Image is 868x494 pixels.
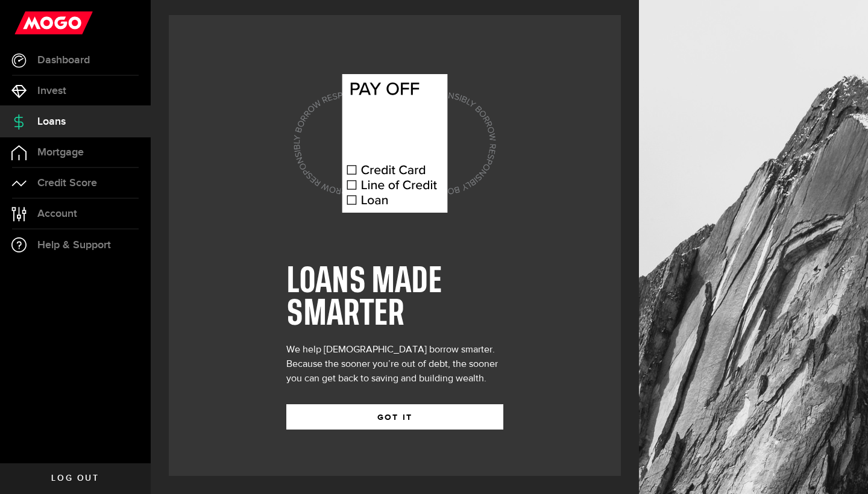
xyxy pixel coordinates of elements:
[51,474,99,483] span: Log out
[286,404,503,430] button: GOT IT
[37,208,77,219] span: Account
[286,266,503,331] h1: LOANS MADE SMARTER
[37,178,97,189] span: Credit Score
[37,240,111,251] span: Help & Support
[37,55,90,66] span: Dashboard
[37,86,66,96] span: Invest
[286,343,503,386] div: We help [DEMOGRAPHIC_DATA] borrow smarter. Because the sooner you’re out of debt, the sooner you ...
[37,116,66,127] span: Loans
[37,147,84,158] span: Mortgage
